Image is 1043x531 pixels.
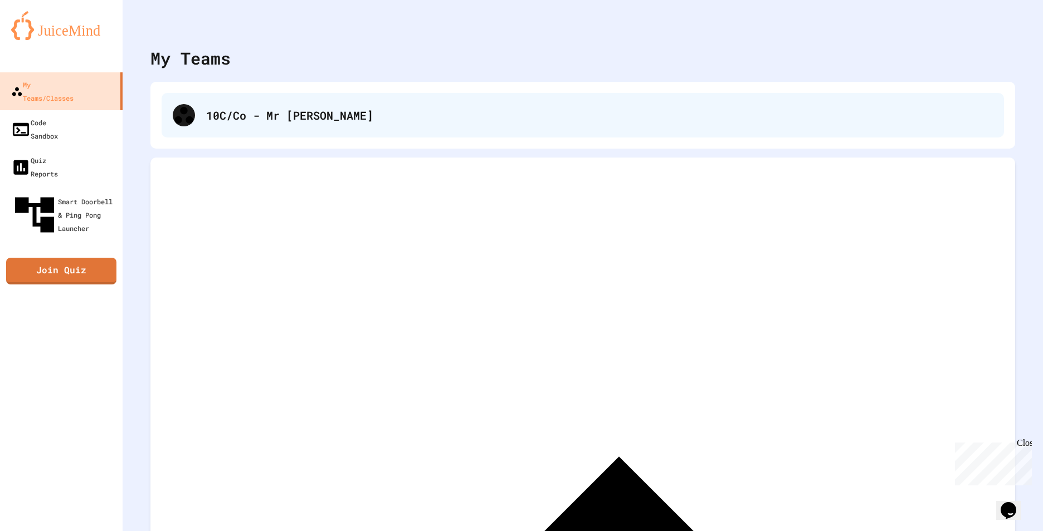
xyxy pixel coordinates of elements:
[11,78,74,105] div: My Teams/Classes
[11,191,118,238] div: Smart Doorbell & Ping Pong Launcher
[996,486,1032,520] iframe: chat widget
[11,154,58,180] div: Quiz Reports
[150,46,231,71] div: My Teams
[11,116,58,142] div: Code Sandbox
[6,258,116,284] a: Join Quiz
[951,438,1032,485] iframe: chat widget
[162,93,1004,137] div: 10C/Co - Mr [PERSON_NAME]
[4,4,77,71] div: Chat with us now!Close
[206,107,993,124] div: 10C/Co - Mr [PERSON_NAME]
[11,11,111,40] img: logo-orange.svg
